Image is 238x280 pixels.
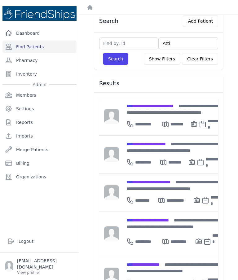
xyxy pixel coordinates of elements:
a: Inventory [2,68,77,80]
img: person-242608b1a05df3501eefc295dc1bc67a.jpg [104,185,119,200]
input: Find by: id [99,37,159,49]
a: Find Patients [2,41,77,53]
a: Logout [5,235,74,247]
h3: Results [99,80,218,87]
input: Search by: name, government id or phone [159,37,218,49]
h3: Search [99,17,118,25]
p: [EMAIL_ADDRESS][DOMAIN_NAME] [17,258,74,270]
a: Merge Patients [2,143,77,156]
a: Settings [2,103,77,115]
img: person-242608b1a05df3501eefc295dc1bc67a.jpg [104,109,119,124]
a: Billing [2,157,77,169]
a: [EMAIL_ADDRESS][DOMAIN_NAME] View profile [5,258,74,275]
button: Show Filters [144,53,180,65]
a: Reports [2,116,77,129]
button: Add Patient [183,15,218,27]
button: Clear Filters [182,53,218,65]
a: Imports [2,130,77,142]
a: Dashboard [2,27,77,39]
img: person-242608b1a05df3501eefc295dc1bc67a.jpg [104,147,119,162]
a: Members [2,89,77,101]
button: Search [103,53,128,65]
img: Medical Missions EMR [2,6,77,21]
a: Pharmacy [2,54,77,67]
img: person-242608b1a05df3501eefc295dc1bc67a.jpg [104,226,119,241]
a: Organizations [2,171,77,183]
p: View profile [17,270,74,275]
span: Admin [30,81,49,88]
